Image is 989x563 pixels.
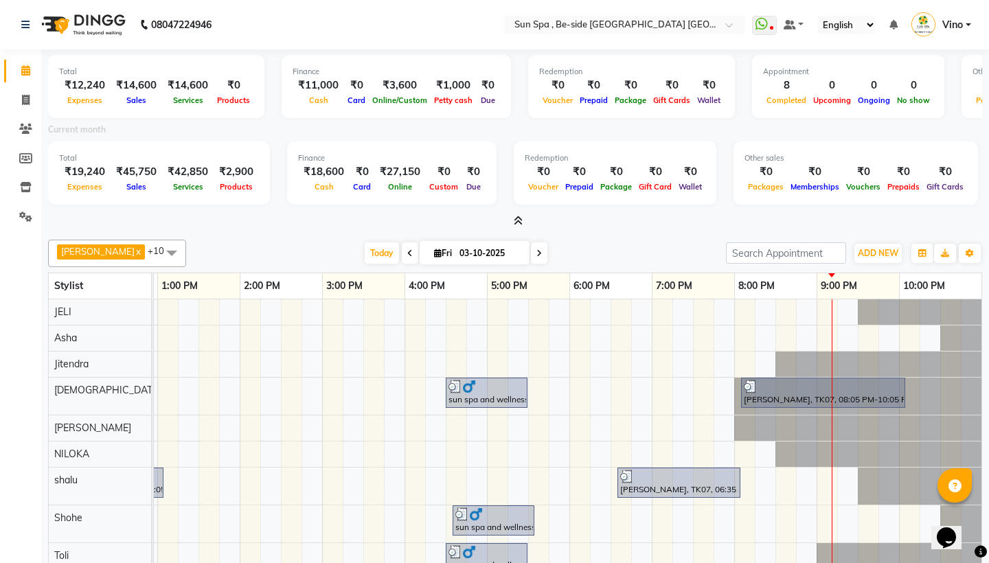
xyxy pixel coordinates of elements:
div: [PERSON_NAME], TK07, 08:05 PM-10:05 PM, Hair Re-Touchup (Inoa),Hair Cut,Shaving [742,380,904,406]
a: 9:00 PM [817,276,861,296]
span: Cash [311,182,337,192]
a: x [135,246,141,257]
div: ₹0 [350,164,374,180]
span: Prepaid [576,95,611,105]
div: Other sales [744,152,967,164]
a: 10:00 PM [900,276,948,296]
span: Packages [744,182,787,192]
div: ₹0 [426,164,462,180]
div: ₹0 [597,164,635,180]
div: sun spa and wellness, TK05, 04:35 PM-05:35 PM, Swedish Massage [454,507,533,533]
span: Today [365,242,399,264]
a: 8:00 PM [735,276,778,296]
div: ₹27,150 [374,164,426,180]
span: Card [344,95,369,105]
a: 4:00 PM [405,276,448,296]
div: ₹14,600 [162,78,214,93]
span: [PERSON_NAME] [54,422,131,434]
span: Petty cash [431,95,476,105]
span: Upcoming [810,95,854,105]
input: 2025-10-03 [455,243,524,264]
div: ₹0 [611,78,650,93]
span: NILOKA [54,448,89,460]
span: shalu [54,474,78,486]
div: ₹0 [562,164,597,180]
div: ₹0 [694,78,724,93]
div: ₹12,240 [59,78,111,93]
div: 0 [810,78,854,93]
div: ₹42,850 [162,164,214,180]
div: ₹2,900 [214,164,259,180]
span: Services [170,95,207,105]
a: 6:00 PM [570,276,613,296]
span: Package [611,95,650,105]
span: [DEMOGRAPHIC_DATA] [54,384,161,396]
span: Fri [431,248,455,258]
span: No show [894,95,933,105]
span: Vouchers [843,182,884,192]
span: Asha [54,332,77,344]
span: Shohe [54,512,82,524]
div: ₹0 [675,164,705,180]
span: Due [477,95,499,105]
span: Services [170,182,207,192]
span: Online/Custom [369,95,431,105]
div: ₹0 [787,164,843,180]
div: 0 [854,78,894,93]
span: Vino [942,18,963,32]
div: Redemption [525,152,705,164]
span: Prepaid [562,182,597,192]
b: 08047224946 [151,5,212,44]
a: 3:00 PM [323,276,366,296]
span: Gift Card [635,182,675,192]
div: ₹0 [525,164,562,180]
span: Expenses [64,182,106,192]
img: Vino [911,12,935,36]
div: ₹1,000 [431,78,476,93]
label: Current month [48,124,106,136]
div: ₹14,600 [111,78,162,93]
span: Sales [123,95,150,105]
div: ₹0 [650,78,694,93]
div: ₹0 [635,164,675,180]
div: Total [59,66,253,78]
span: Voucher [539,95,576,105]
span: JELI [54,306,71,318]
div: ₹0 [576,78,611,93]
div: ₹0 [843,164,884,180]
span: Voucher [525,182,562,192]
span: Cash [306,95,332,105]
div: ₹0 [539,78,576,93]
a: 5:00 PM [488,276,531,296]
span: Package [597,182,635,192]
div: ₹0 [462,164,486,180]
div: ₹45,750 [111,164,162,180]
span: Expenses [64,95,106,105]
span: Online [385,182,416,192]
span: Gift Cards [923,182,967,192]
div: Redemption [539,66,724,78]
span: Custom [426,182,462,192]
div: ₹18,600 [298,164,350,180]
div: 8 [763,78,810,93]
div: ₹0 [923,164,967,180]
div: ₹0 [884,164,923,180]
span: Card [350,182,374,192]
div: ₹3,600 [369,78,431,93]
div: ₹0 [344,78,369,93]
div: ₹0 [476,78,500,93]
div: ₹11,000 [293,78,344,93]
span: Jitendra [54,358,89,370]
div: Total [59,152,259,164]
span: Sales [123,182,150,192]
span: Due [463,182,484,192]
span: Memberships [787,182,843,192]
div: ₹19,240 [59,164,111,180]
input: Search Appointment [726,242,846,264]
span: Stylist [54,279,83,292]
span: Products [214,95,253,105]
span: Products [216,182,256,192]
span: Ongoing [854,95,894,105]
iframe: chat widget [931,508,975,549]
span: Toli [54,549,69,562]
